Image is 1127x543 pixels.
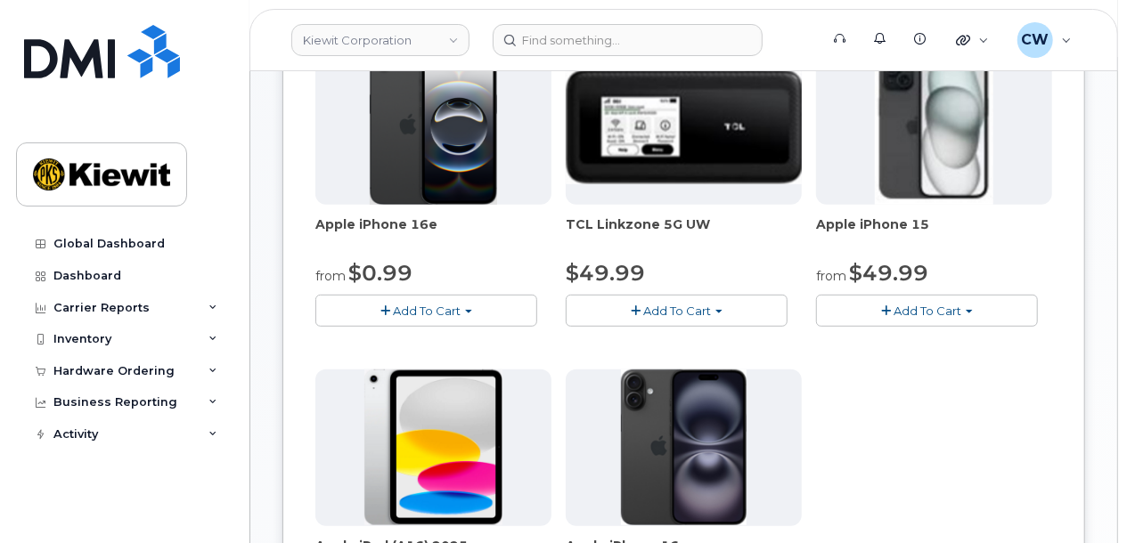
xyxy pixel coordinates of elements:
button: Add To Cart [816,295,1038,326]
small: from [816,268,846,284]
img: iphone_16_plus.png [621,369,747,526]
small: from [315,268,346,284]
span: Add To Cart [393,304,461,318]
button: Add To Cart [315,295,537,326]
iframe: Messenger Launcher [1049,466,1114,530]
div: Apple iPhone 15 [816,215,1052,251]
span: Add To Cart [643,304,711,318]
img: linkzone5g.png [566,69,802,184]
span: $49.99 [849,260,928,286]
div: TCL Linkzone 5G UW [566,215,802,251]
div: Quicklinks [943,22,1001,58]
div: Apple iPhone 16e [315,215,551,251]
span: $49.99 [566,260,645,286]
a: Kiewit Corporation [291,24,470,56]
input: Find something... [493,24,763,56]
img: ipad_11.png [364,369,502,526]
img: iphone15.jpg [875,48,993,205]
div: Corey Wagg [1005,22,1084,58]
span: Add To Cart [894,304,961,318]
img: iphone16e.png [370,48,498,205]
span: $0.99 [348,260,412,286]
span: CW [1021,29,1049,51]
button: Add To Cart [566,295,788,326]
